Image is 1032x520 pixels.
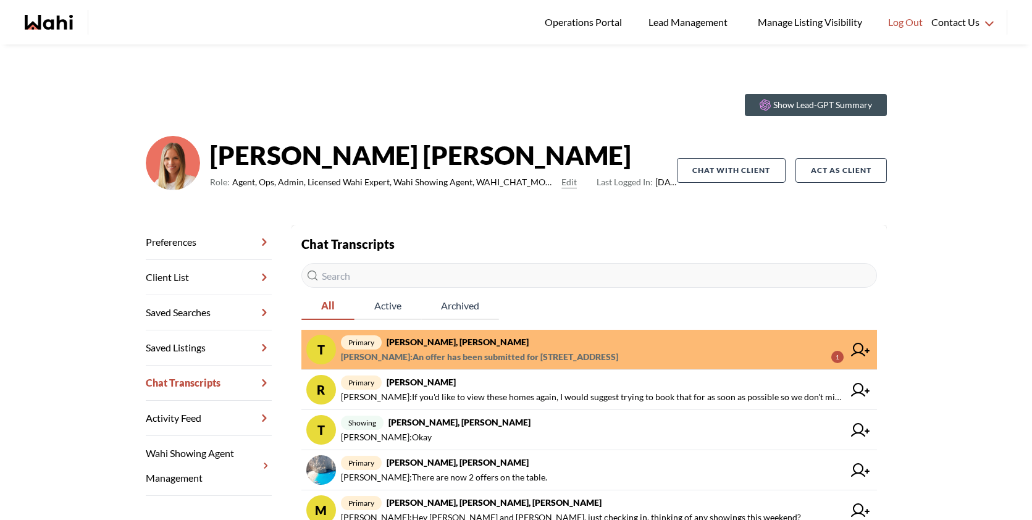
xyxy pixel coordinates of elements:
[146,401,272,436] a: Activity Feed
[146,225,272,260] a: Preferences
[387,337,529,347] strong: [PERSON_NAME], [PERSON_NAME]
[306,415,336,445] div: T
[597,175,676,190] span: [DATE]
[210,136,677,174] strong: [PERSON_NAME] [PERSON_NAME]
[648,14,732,30] span: Lead Management
[341,470,547,485] span: [PERSON_NAME] : There are now 2 offers on the table.
[341,390,844,405] span: [PERSON_NAME] : If you'd like to view these homes again, I would suggest trying to book that for ...
[388,417,531,427] strong: [PERSON_NAME], [PERSON_NAME]
[597,177,653,187] span: Last Logged In:
[301,263,877,288] input: Search
[341,335,382,350] span: primary
[301,330,877,370] a: Tprimary[PERSON_NAME], [PERSON_NAME][PERSON_NAME]:An offer has been submitted for [STREET_ADDRESS]1
[773,99,872,111] p: Show Lead-GPT Summary
[341,375,382,390] span: primary
[341,416,384,430] span: showing
[387,377,456,387] strong: [PERSON_NAME]
[677,158,786,183] button: Chat with client
[301,410,877,450] a: Tshowing[PERSON_NAME], [PERSON_NAME][PERSON_NAME]:Okay
[354,293,421,319] span: Active
[146,295,272,330] a: Saved Searches
[301,450,877,490] a: primary[PERSON_NAME], [PERSON_NAME][PERSON_NAME]:There are now 2 offers on the table.
[831,351,844,363] div: 1
[301,293,354,319] span: All
[754,14,866,30] span: Manage Listing Visibility
[146,366,272,401] a: Chat Transcripts
[146,436,272,496] a: Wahi Showing Agent Management
[341,430,432,445] span: [PERSON_NAME] : Okay
[232,175,557,190] span: Agent, Ops, Admin, Licensed Wahi Expert, Wahi Showing Agent, WAHI_CHAT_MODERATOR
[354,293,421,320] button: Active
[545,14,626,30] span: Operations Portal
[306,375,336,405] div: R
[146,136,200,190] img: 0f07b375cde2b3f9.png
[888,14,923,30] span: Log Out
[341,350,618,364] span: [PERSON_NAME] : An offer has been submitted for [STREET_ADDRESS]
[25,15,73,30] a: Wahi homepage
[421,293,499,320] button: Archived
[341,456,382,470] span: primary
[146,260,272,295] a: Client List
[210,175,230,190] span: Role:
[306,455,336,485] img: chat avatar
[306,335,336,364] div: T
[745,94,887,116] button: Show Lead-GPT Summary
[341,496,382,510] span: primary
[387,497,602,508] strong: [PERSON_NAME], [PERSON_NAME], [PERSON_NAME]
[301,370,877,410] a: Rprimary[PERSON_NAME][PERSON_NAME]:If you'd like to view these homes again, I would suggest tryin...
[421,293,499,319] span: Archived
[301,237,395,251] strong: Chat Transcripts
[795,158,887,183] button: Act as Client
[301,293,354,320] button: All
[146,330,272,366] a: Saved Listings
[561,175,577,190] button: Edit
[387,457,529,468] strong: [PERSON_NAME], [PERSON_NAME]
